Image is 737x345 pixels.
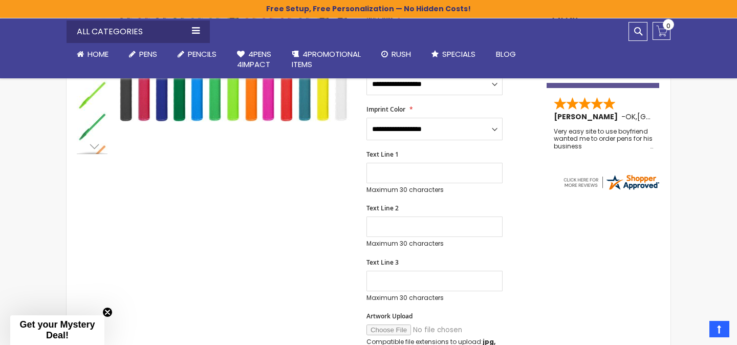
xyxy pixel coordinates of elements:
[292,49,361,70] span: 4PROMOTIONAL ITEMS
[281,43,371,76] a: 4PROMOTIONALITEMS
[366,204,399,212] span: Text Line 2
[167,43,227,66] a: Pencils
[366,294,503,302] p: Maximum 30 characters
[562,185,660,193] a: 4pens.com certificate URL
[77,80,107,111] img: Belfast B Value Stick Pen
[366,150,399,159] span: Text Line 1
[371,43,421,66] a: Rush
[10,315,104,345] div: Get your Mystery Deal!Close teaser
[77,79,109,111] div: Belfast B Value Stick Pen
[139,49,157,59] span: Pens
[653,22,670,40] a: 0
[67,20,210,43] div: All Categories
[392,49,411,59] span: Rush
[102,307,113,317] button: Close teaser
[77,111,109,142] div: Belfast B Value Stick Pen
[119,43,167,66] a: Pens
[666,21,670,31] span: 0
[19,319,95,340] span: Get your Mystery Deal!
[442,49,475,59] span: Specials
[486,43,526,66] a: Blog
[227,43,281,76] a: 4Pens4impact
[637,112,712,122] span: [GEOGRAPHIC_DATA]
[554,128,653,150] div: Very easy site to use boyfriend wanted me to order pens for his business
[421,43,486,66] a: Specials
[366,186,503,194] p: Maximum 30 characters
[366,105,405,114] span: Imprint Color
[366,240,503,248] p: Maximum 30 characters
[562,173,660,191] img: 4pens.com widget logo
[653,317,737,345] iframe: Google Customer Reviews
[496,49,516,59] span: Blog
[366,312,413,320] span: Artwork Upload
[67,43,119,66] a: Home
[88,49,109,59] span: Home
[237,49,271,70] span: 4Pens 4impact
[77,112,107,142] img: Belfast B Value Stick Pen
[554,112,621,122] span: [PERSON_NAME]
[621,112,712,122] span: - ,
[188,49,216,59] span: Pencils
[625,112,636,122] span: OK
[366,258,399,267] span: Text Line 3
[77,139,107,154] div: Next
